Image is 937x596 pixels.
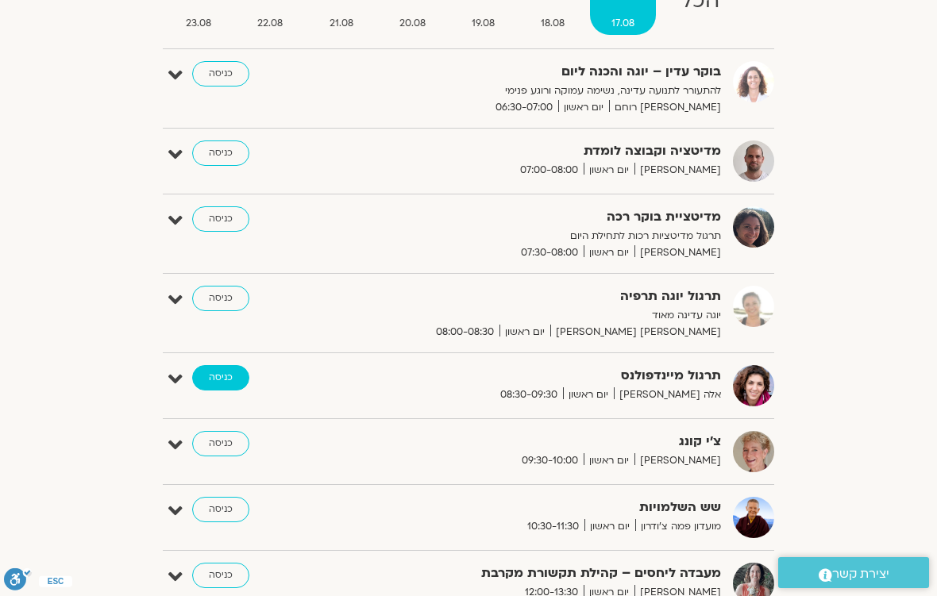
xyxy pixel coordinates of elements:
[450,15,516,32] span: 19.08
[584,452,634,469] span: יום ראשון
[634,162,721,179] span: [PERSON_NAME]
[192,286,249,311] a: כניסה
[490,99,558,116] span: 06:30-07:00
[380,61,721,83] strong: בוקר עדין – יוגה והכנה ליום
[380,365,721,386] strong: תרגול מיינדפולנס
[778,557,929,588] a: יצירת קשר
[558,99,609,116] span: יום ראשון
[380,140,721,162] strong: מדיטציה וקבוצה לומדת
[380,431,721,452] strong: צ'י קונג
[380,497,721,518] strong: שש השלמויות
[584,244,634,261] span: יום ראשון
[515,244,584,261] span: 07:30-08:00
[522,518,584,535] span: 10:30-11:30
[516,452,584,469] span: 09:30-10:00
[584,518,635,535] span: יום ראשון
[634,244,721,261] span: [PERSON_NAME]
[380,83,721,99] p: להתעורר לתנועה עדינה, נשימה עמוקה ורוגע פנימי
[495,386,563,403] span: 08:30-09:30
[380,563,721,584] strong: מעבדה ליחסים – קהילת תקשורת מקרבת
[635,518,721,535] span: מועדון פמה צ'ודרון
[308,15,375,32] span: 21.08
[380,286,721,307] strong: תרגול יוגה תרפיה
[499,324,550,340] span: יום ראשון
[609,99,721,116] span: [PERSON_NAME] רוחם
[192,431,249,456] a: כניסה
[634,452,721,469] span: [PERSON_NAME]
[164,15,233,32] span: 23.08
[515,162,584,179] span: 07:00-08:00
[590,15,656,32] span: 17.08
[380,206,721,228] strong: מדיטציית בוקר רכה
[236,15,304,32] span: 22.08
[380,228,721,244] p: תרגול מדיטציות רכות לתחילת היום
[614,386,721,403] span: אלה [PERSON_NAME]
[430,324,499,340] span: 08:00-08:30
[192,365,249,390] a: כניסה
[378,15,447,32] span: 20.08
[192,140,249,166] a: כניסה
[192,497,249,522] a: כניסה
[192,206,249,232] a: כניסה
[380,307,721,324] p: יוגה עדינה מאוד
[563,386,614,403] span: יום ראשון
[192,61,249,87] a: כניסה
[192,563,249,588] a: כניסה
[584,162,634,179] span: יום ראשון
[832,563,889,585] span: יצירת קשר
[550,324,721,340] span: [PERSON_NAME] [PERSON_NAME]
[519,15,586,32] span: 18.08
